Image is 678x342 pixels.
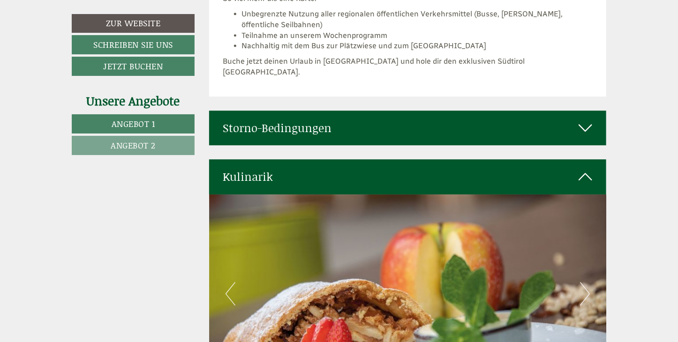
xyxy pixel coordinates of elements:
[72,14,195,33] a: Zur Website
[242,30,593,41] li: Teilnahme an unserem Wochenprogramm
[72,92,195,110] div: Unsere Angebote
[209,159,607,194] div: Kulinarik
[112,118,155,130] span: Angebot 1
[223,56,593,78] p: Buche jetzt deinen Urlaub in [GEOGRAPHIC_DATA] und hole dir den exklusiven Südtirol [GEOGRAPHIC_D...
[72,35,195,54] a: Schreiben Sie uns
[226,282,235,305] button: Previous
[209,111,607,145] div: Storno-Bedingungen
[580,282,590,305] button: Next
[242,41,593,52] li: Nachhaltig mit dem Bus zur Plätzwiese und zum [GEOGRAPHIC_DATA]
[72,57,195,76] a: Jetzt buchen
[242,9,593,30] li: Unbegrenzte Nutzung aller regionalen öffentlichen Verkehrsmittel (Busse, [PERSON_NAME], öffentlic...
[111,139,156,151] span: Angebot 2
